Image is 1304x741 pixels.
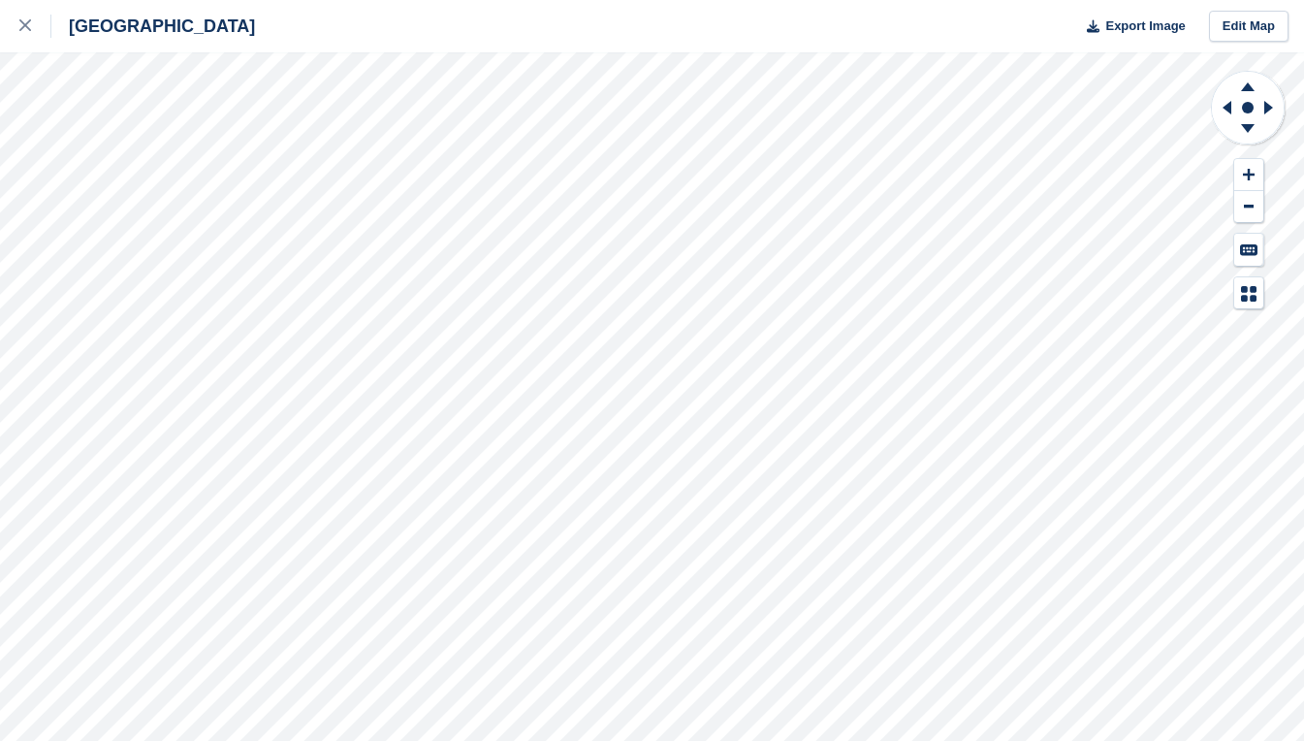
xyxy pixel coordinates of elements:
div: [GEOGRAPHIC_DATA] [51,15,255,38]
button: Zoom Out [1234,191,1263,223]
span: Export Image [1105,16,1185,36]
button: Map Legend [1234,277,1263,309]
button: Keyboard Shortcuts [1234,234,1263,266]
button: Export Image [1075,11,1186,43]
button: Zoom In [1234,159,1263,191]
a: Edit Map [1209,11,1288,43]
